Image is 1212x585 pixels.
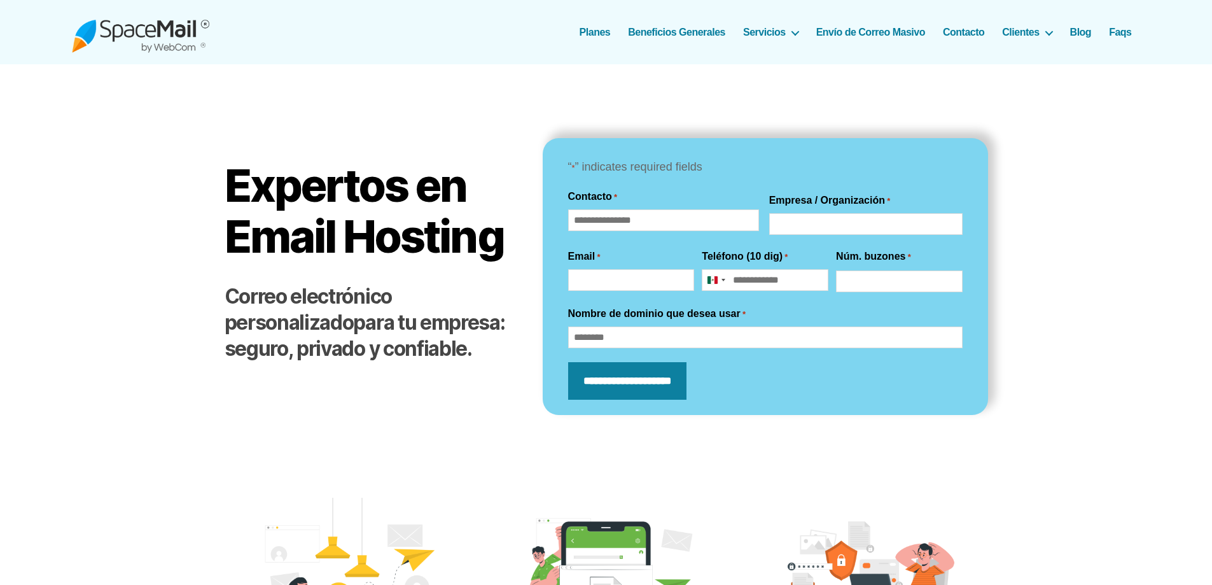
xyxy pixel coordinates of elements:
[568,249,601,264] label: Email
[836,249,911,264] label: Núm. buzones
[568,306,746,321] label: Nombre de dominio que desea usar
[568,189,618,204] legend: Contacto
[568,157,963,178] p: “ ” indicates required fields
[628,26,725,38] a: Beneficios Generales
[587,26,1141,38] nav: Horizontal
[72,11,209,53] img: Spacemail
[816,26,925,38] a: Envío de Correo Masivo
[225,284,392,335] strong: Correo electrónico personalizado
[1070,26,1092,38] a: Blog
[1109,26,1131,38] a: Faqs
[743,26,798,38] a: Servicios
[702,249,788,264] label: Teléfono (10 dig)
[225,160,517,262] h1: Expertos en Email Hosting
[580,26,611,38] a: Planes
[225,284,517,362] h2: para tu empresa: seguro, privado y confiable.
[943,26,984,38] a: Contacto
[769,193,891,208] label: Empresa / Organización
[702,270,729,290] button: Selected country
[1002,26,1052,38] a: Clientes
